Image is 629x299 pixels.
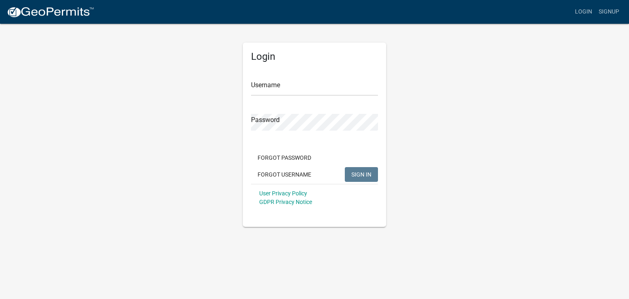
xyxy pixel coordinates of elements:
h5: Login [251,51,378,63]
a: User Privacy Policy [259,190,307,197]
a: Login [572,4,595,20]
button: Forgot Password [251,150,318,165]
a: Signup [595,4,622,20]
a: GDPR Privacy Notice [259,199,312,205]
button: Forgot Username [251,167,318,182]
button: SIGN IN [345,167,378,182]
span: SIGN IN [351,171,371,177]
